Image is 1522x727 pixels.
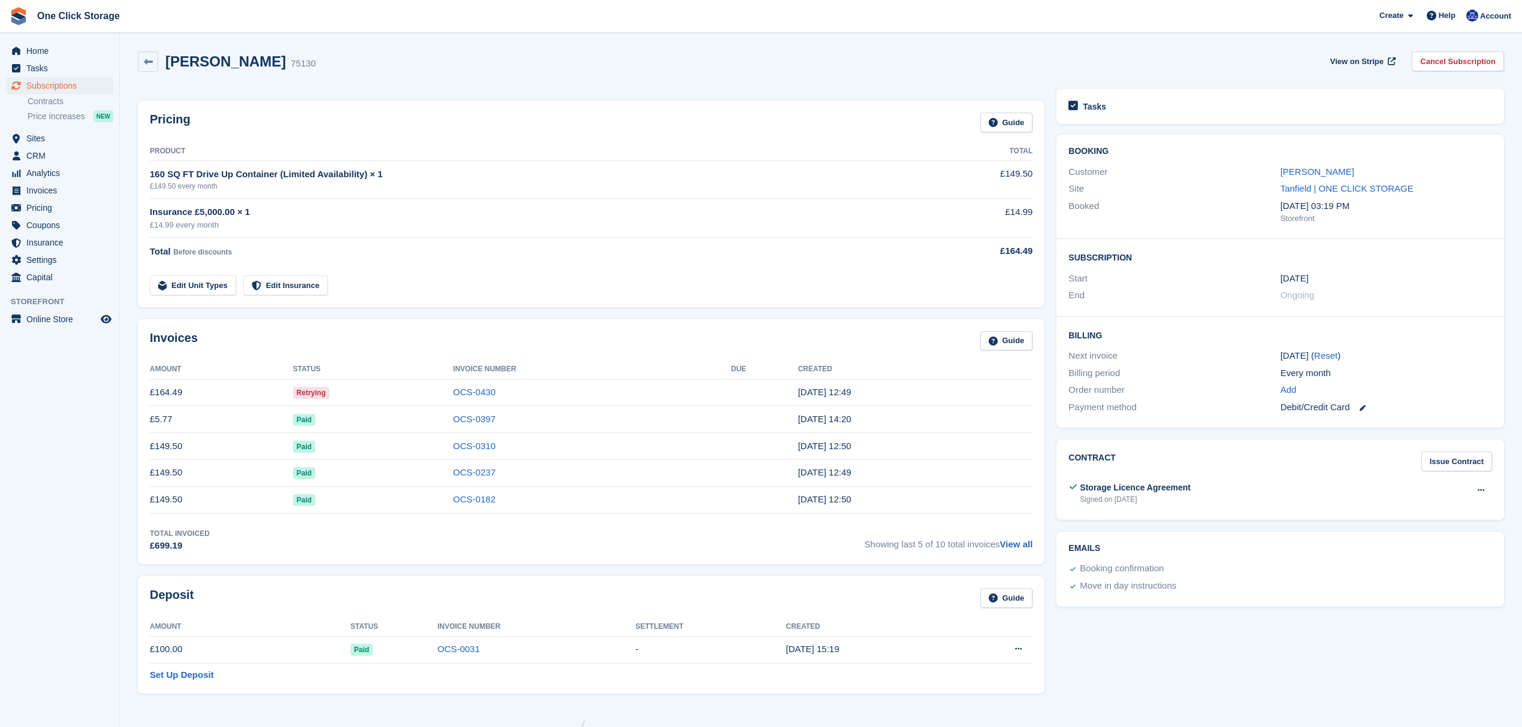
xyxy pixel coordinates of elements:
time: 2025-06-27 11:50:02 UTC [798,494,851,504]
td: £149.50 [150,433,293,460]
a: menu [6,147,113,164]
a: Guide [980,588,1033,608]
span: Settings [26,252,98,268]
div: Customer [1068,165,1280,179]
img: stora-icon-8386f47178a22dfd0bd8f6a31ec36ba5ce8667c1dd55bd0f319d3a0aa187defe.svg [10,7,28,25]
span: CRM [26,147,98,164]
a: Preview store [99,312,113,326]
a: Guide [980,331,1033,351]
a: Cancel Subscription [1412,52,1504,71]
a: menu [6,252,113,268]
a: menu [6,199,113,216]
span: Retrying [293,387,330,399]
div: Signed on [DATE] [1080,494,1191,505]
td: £149.50 [150,459,293,486]
div: Booking confirmation [1080,562,1164,576]
span: Before discounts [173,248,232,256]
time: 2025-09-27 11:49:56 UTC [798,387,851,397]
time: 2025-08-27 11:50:04 UTC [798,441,851,451]
th: Amount [150,360,293,379]
span: Paid [293,441,315,453]
a: menu [6,217,113,234]
span: Paid [293,467,315,479]
span: Subscriptions [26,77,98,94]
a: OCS-0430 [453,387,496,397]
span: Help [1439,10,1455,22]
a: Price increases NEW [28,110,113,123]
div: Site [1068,182,1280,196]
a: [PERSON_NAME] [1281,166,1354,177]
div: £14.99 every month [150,219,925,231]
div: [DATE] ( ) [1281,349,1492,363]
a: OCS-0031 [437,644,480,654]
a: menu [6,182,113,199]
img: Thomas [1466,10,1478,22]
div: Start [1068,272,1280,286]
div: £164.49 [925,244,1032,258]
td: £5.77 [150,406,293,433]
a: One Click Storage [32,6,125,26]
h2: Contract [1068,452,1116,471]
th: Created [798,360,1033,379]
h2: Deposit [150,588,194,608]
a: OCS-0397 [453,414,496,424]
span: Total [150,246,171,256]
th: Status [351,617,437,637]
a: Reset [1314,350,1337,361]
td: - [635,636,786,663]
th: Total [925,142,1032,161]
span: Pricing [26,199,98,216]
th: Settlement [635,617,786,637]
a: Tanfield | ONE CLICK STORAGE [1281,183,1414,193]
a: Issue Contract [1421,452,1492,471]
span: Price increases [28,111,85,122]
a: menu [6,234,113,251]
span: Analytics [26,165,98,181]
th: Created [786,617,953,637]
th: Amount [150,617,351,637]
a: OCS-0237 [453,467,496,477]
a: menu [6,60,113,77]
a: Add [1281,383,1297,397]
time: 2025-07-27 11:49:08 UTC [798,467,851,477]
a: OCS-0182 [453,494,496,504]
span: Home [26,43,98,59]
h2: Emails [1068,544,1492,553]
span: Paid [351,644,373,656]
span: Sites [26,130,98,147]
td: £100.00 [150,636,351,663]
div: [DATE] 03:19 PM [1281,199,1492,213]
th: Status [293,360,453,379]
a: View on Stripe [1325,52,1398,71]
div: Every month [1281,366,1492,380]
div: 75130 [291,57,316,71]
h2: Subscription [1068,251,1492,263]
span: Paid [293,494,315,506]
th: Invoice Number [453,360,731,379]
time: 2025-09-15 13:20:43 UTC [798,414,851,424]
a: menu [6,77,113,94]
a: Edit Unit Types [150,275,236,295]
span: Insurance [26,234,98,251]
time: 2025-03-11 01:00:00 UTC [1281,272,1309,286]
div: £149.50 every month [150,181,925,192]
span: Ongoing [1281,290,1315,300]
div: Booked [1068,199,1280,225]
th: Invoice Number [437,617,636,637]
h2: Invoices [150,331,198,351]
span: View on Stripe [1330,56,1384,68]
div: End [1068,289,1280,302]
h2: [PERSON_NAME] [165,53,286,69]
span: Online Store [26,311,98,328]
h2: Tasks [1083,101,1106,112]
time: 2025-03-03 15:19:50 UTC [786,644,839,654]
a: Guide [980,113,1033,132]
span: Tasks [26,60,98,77]
div: Storefront [1281,213,1492,225]
div: Insurance £5,000.00 × 1 [150,205,925,219]
a: View all [1000,539,1033,549]
div: Move in day instructions [1080,579,1176,593]
th: Due [731,360,798,379]
td: £164.49 [150,379,293,406]
td: £14.99 [925,199,1032,238]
